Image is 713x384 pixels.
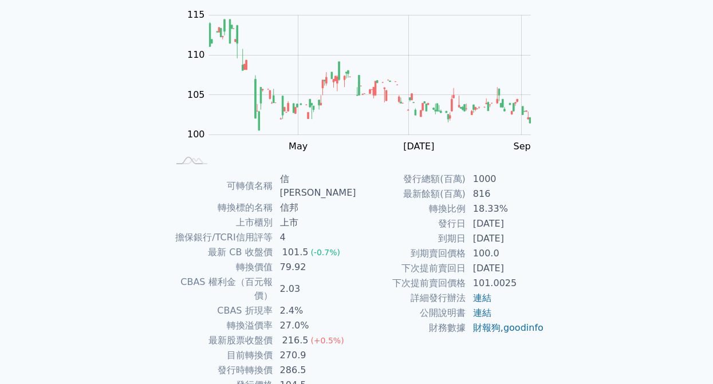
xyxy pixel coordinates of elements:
[473,292,491,303] a: 連結
[403,140,434,151] tspan: [DATE]
[273,172,357,200] td: 信[PERSON_NAME]
[273,318,357,333] td: 27.0%
[273,303,357,318] td: 2.4%
[187,89,205,100] tspan: 105
[169,303,273,318] td: CBAS 折現率
[466,187,545,201] td: 816
[169,215,273,230] td: 上市櫃別
[466,231,545,246] td: [DATE]
[289,141,308,152] tspan: May
[357,291,466,306] td: 詳細發行辦法
[310,248,340,257] span: (-0.7%)
[357,276,466,291] td: 下次提前賣回價格
[273,230,357,245] td: 4
[169,275,273,303] td: CBAS 權利金（百元報價）
[273,200,357,215] td: 信邦
[182,9,548,152] g: Chart
[466,172,545,187] td: 1000
[466,261,545,276] td: [DATE]
[187,129,205,140] tspan: 100
[503,322,543,333] a: goodinfo
[187,9,205,20] tspan: 115
[357,231,466,246] td: 到期日
[466,246,545,261] td: 100.0
[466,320,545,335] td: ,
[169,230,273,245] td: 擔保銀行/TCRI信用評等
[466,216,545,231] td: [DATE]
[273,363,357,378] td: 286.5
[169,172,273,200] td: 可轉債名稱
[280,334,311,347] div: 216.5
[187,49,205,60] tspan: 110
[466,201,545,216] td: 18.33%
[357,320,466,335] td: 財務數據
[357,187,466,201] td: 最新餘額(百萬)
[310,336,344,345] span: (+0.5%)
[273,215,357,230] td: 上市
[357,306,466,320] td: 公開說明書
[357,172,466,187] td: 發行總額(百萬)
[357,216,466,231] td: 發行日
[357,261,466,276] td: 下次提前賣回日
[169,245,273,260] td: 最新 CB 收盤價
[169,260,273,275] td: 轉換價值
[273,260,357,275] td: 79.92
[280,246,311,259] div: 101.5
[357,201,466,216] td: 轉換比例
[169,363,273,378] td: 發行時轉換價
[473,307,491,318] a: 連結
[169,318,273,333] td: 轉換溢價率
[656,329,713,384] iframe: Chat Widget
[514,140,531,151] tspan: Sep
[357,246,466,261] td: 到期賣回價格
[169,348,273,363] td: 目前轉換價
[473,322,501,333] a: 財報狗
[169,333,273,348] td: 最新股票收盤價
[273,275,357,303] td: 2.03
[169,200,273,215] td: 轉換標的名稱
[466,276,545,291] td: 101.0025
[273,348,357,363] td: 270.9
[656,329,713,384] div: 聊天小组件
